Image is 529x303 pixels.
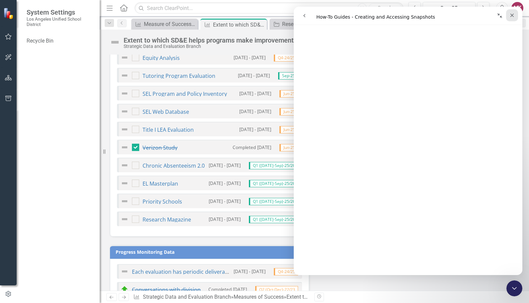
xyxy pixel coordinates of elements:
[121,215,129,223] img: Not Defined
[234,294,284,300] a: Measures of Success
[143,180,178,187] a: EL Masterplan
[121,179,129,187] img: Not Defined
[425,4,473,12] div: Sep-25
[279,144,298,151] span: Jun-25
[234,54,265,61] small: [DATE] - [DATE]
[282,20,334,28] div: Research Magazine
[121,125,129,133] img: Not Defined
[116,249,306,254] h3: Progress Monitoring Data
[279,108,298,115] span: Jun-25
[213,21,265,29] div: Extent to which SD&E helps programs make improvements to their policies, programs or services thr...
[143,162,205,169] a: Chronic Absenteeism 2.0
[209,162,241,168] small: [DATE] - [DATE]
[239,90,271,96] small: [DATE] - [DATE]
[133,20,196,28] a: Measure of Success - Scorecard Report
[506,280,522,296] iframe: Intercom live chat
[124,44,394,49] div: Strategic Data and Evaluation Branch
[143,90,227,97] a: SEL Program and Policy Inventory
[143,144,177,151] a: Verizon Study
[208,286,247,292] small: Completed [DATE]
[121,285,129,293] img: On Track
[511,2,523,14] button: MK
[133,293,309,301] div: » »
[135,2,403,14] input: Search ClearPoint...
[369,3,402,13] button: Search
[121,143,129,151] img: Not Defined
[209,198,241,204] small: [DATE] - [DATE]
[121,197,129,205] img: Not Defined
[249,180,298,187] span: Q1 ([DATE]-Sep)-25/26
[143,198,182,205] a: Priority Schools
[249,162,298,169] span: Q1 ([DATE]-Sep)-25/26
[238,72,270,78] small: [DATE] - [DATE]
[121,72,129,79] img: Not Defined
[110,37,120,48] img: Not Defined
[279,90,298,97] span: Jun-25
[239,108,271,114] small: [DATE] - [DATE]
[121,107,129,115] img: Not Defined
[143,108,189,115] a: SEL Web Database
[27,16,93,27] small: Los Angeles Unified School District
[274,54,298,62] span: Q4-24/25
[121,89,129,97] img: Not Defined
[239,126,271,132] small: [DATE] - [DATE]
[143,72,215,79] a: Tutoring Program Evaluation
[278,72,298,79] span: Sep-25
[3,7,15,19] img: ClearPoint Strategy
[271,20,334,28] a: Research Magazine
[143,216,191,223] a: Research Magazine
[124,37,394,44] div: Extent to which SD&E helps programs make improvements to their policies, programs or services thr...
[121,54,129,62] img: Not Defined
[294,7,522,275] iframe: Intercom live chat
[143,54,180,62] a: Equity Analysis
[255,286,298,293] span: Q2 (Oct-Dec)-22/23
[378,5,392,10] span: Search
[274,268,298,275] span: Q4-24/25
[423,2,476,14] button: Sep-25
[209,216,241,222] small: [DATE] - [DATE]
[249,216,298,223] span: Q1 ([DATE]-Sep)-25/26
[249,198,298,205] span: Q1 ([DATE]-Sep)-25/26
[121,161,129,169] img: Not Defined
[27,8,93,16] span: System Settings
[121,267,129,275] img: Not Defined
[143,126,194,133] a: Title I LEA Evaluation
[143,294,231,300] a: Strategic Data and Evaluation Branch
[144,20,196,28] div: Measure of Success - Scorecard Report
[279,126,298,133] span: Jun-25
[132,268,407,275] a: Each evaluation has periodic deliverables. Number of deliverables met to program satisfaction per...
[233,144,271,150] small: Completed [DATE]
[209,180,241,186] small: [DATE] - [DATE]
[234,268,265,274] small: [DATE] - [DATE]
[27,37,93,45] a: Recycle Bin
